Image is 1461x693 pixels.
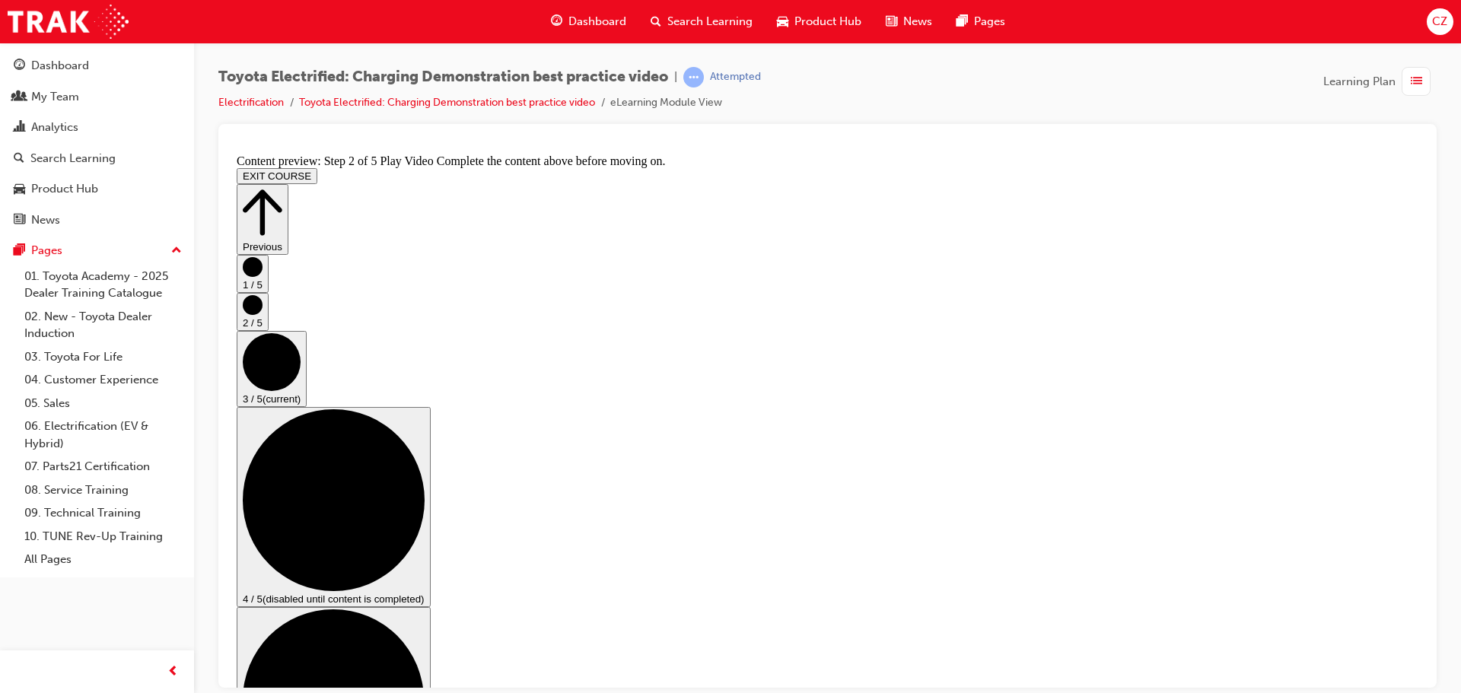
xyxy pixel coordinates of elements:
div: News [31,211,60,229]
span: (current) [32,245,70,256]
span: car-icon [777,12,788,31]
button: DashboardMy TeamAnalyticsSearch LearningProduct HubNews [6,49,188,237]
div: Dashboard [31,57,89,75]
span: Pages [974,13,1005,30]
a: news-iconNews [874,6,944,37]
span: guage-icon [551,12,562,31]
a: guage-iconDashboard [539,6,638,37]
a: 03. Toyota For Life [18,345,188,369]
button: Previous [6,36,58,106]
span: people-icon [14,91,25,104]
div: Content preview: Step 2 of 5 Play Video Complete the content above before moving on. [6,6,1188,20]
span: Search Learning [667,13,753,30]
span: 2 / 5 [12,169,32,180]
a: My Team [6,83,188,111]
span: pages-icon [14,244,25,258]
button: 4 / 5(disabled until content is completed) [6,259,200,459]
span: | [674,68,677,86]
span: search-icon [14,152,24,166]
a: 05. Sales [18,392,188,415]
span: Toyota Electrified: Charging Demonstration best practice video [218,68,668,86]
div: Search Learning [30,150,116,167]
span: 4 / 5 [12,445,32,456]
span: news-icon [886,12,897,31]
span: pages-icon [956,12,968,31]
span: Previous [12,93,52,104]
span: news-icon [14,214,25,227]
button: 3 / 5(current) [6,183,76,259]
a: 07. Parts21 Certification [18,455,188,478]
button: Pages [6,237,188,265]
div: My Team [31,88,79,106]
span: Dashboard [568,13,626,30]
a: News [6,206,188,234]
a: Product Hub [6,175,188,203]
div: Product Hub [31,180,98,198]
span: Product Hub [794,13,861,30]
span: guage-icon [14,59,25,73]
a: 06. Electrification (EV & Hybrid) [18,415,188,455]
span: learningRecordVerb_ATTEMPT-icon [683,67,704,87]
span: 1 / 5 [12,131,32,142]
button: Learning Plan [1323,67,1437,96]
a: All Pages [18,548,188,571]
span: CZ [1432,13,1447,30]
a: Electrification [218,96,284,109]
img: Trak [8,5,129,39]
div: Attempted [710,70,761,84]
span: 3 / 5 [12,245,32,256]
span: search-icon [651,12,661,31]
button: CZ [1427,8,1453,35]
a: search-iconSearch Learning [638,6,765,37]
a: Search Learning [6,145,188,173]
span: up-icon [171,241,182,261]
a: Analytics [6,113,188,141]
a: 08. Service Training [18,478,188,502]
span: prev-icon [167,663,179,682]
button: 1 / 5 [6,106,38,145]
a: 02. New - Toyota Dealer Induction [18,305,188,345]
span: chart-icon [14,121,25,135]
a: 04. Customer Experience [18,368,188,392]
div: Pages [31,242,62,259]
a: pages-iconPages [944,6,1017,37]
li: eLearning Module View [610,94,722,112]
a: Dashboard [6,52,188,80]
button: EXIT COURSE [6,20,87,36]
span: News [903,13,932,30]
a: 01. Toyota Academy - 2025 Dealer Training Catalogue [18,265,188,305]
span: Learning Plan [1323,73,1396,91]
div: Analytics [31,119,78,136]
span: car-icon [14,183,25,196]
span: list-icon [1411,72,1422,91]
a: 10. TUNE Rev-Up Training [18,525,188,548]
a: Toyota Electrified: Charging Demonstration best practice video [299,96,595,109]
a: 09. Technical Training [18,501,188,525]
span: (disabled until content is completed) [32,445,194,456]
button: 2 / 5 [6,145,38,183]
a: car-iconProduct Hub [765,6,874,37]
